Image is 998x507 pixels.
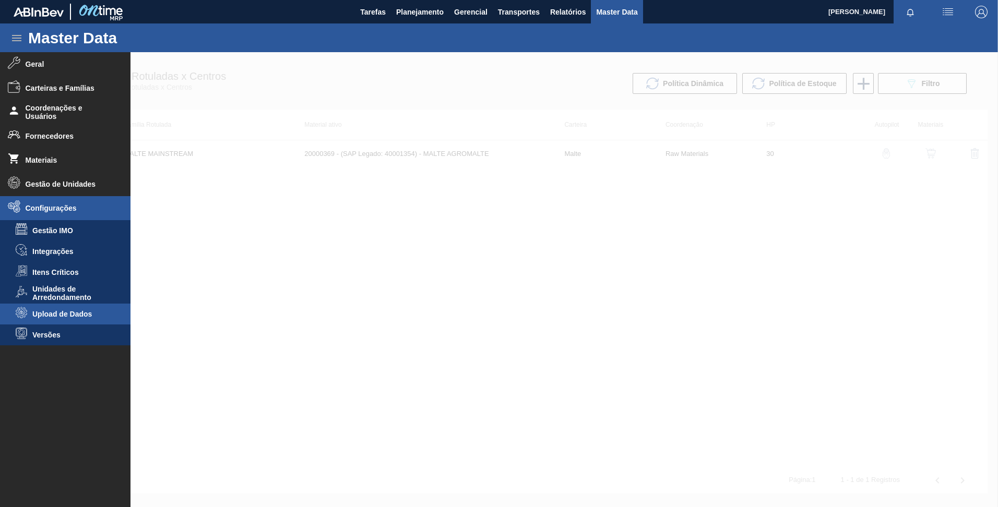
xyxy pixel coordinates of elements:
[32,226,113,235] span: Gestão IMO
[596,6,637,18] span: Master Data
[26,84,112,92] span: Carteiras e Famílias
[396,6,444,18] span: Planejamento
[32,331,113,339] span: Versões
[26,132,112,140] span: Fornecedores
[32,247,113,256] span: Integrações
[360,6,386,18] span: Tarefas
[14,7,64,17] img: TNhmsLtSVTkK8tSr43FrP2fwEKptu5GPRR3wAAAABJRU5ErkJggg==
[32,285,113,301] span: Unidades de Arredondamento
[26,104,112,120] span: Coordenações e Usuários
[32,310,113,318] span: Upload de Dados
[26,204,112,212] span: Configurações
[26,60,112,68] span: Geral
[26,156,112,164] span: Materiais
[28,32,213,44] h1: Master Data
[550,6,586,18] span: Relatórios
[894,5,927,19] button: Notificações
[942,6,954,18] img: userActions
[454,6,488,18] span: Gerencial
[32,268,113,276] span: Itens Críticos
[26,180,112,188] span: Gestão de Unidades
[498,6,540,18] span: Transportes
[975,6,988,18] img: Logout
